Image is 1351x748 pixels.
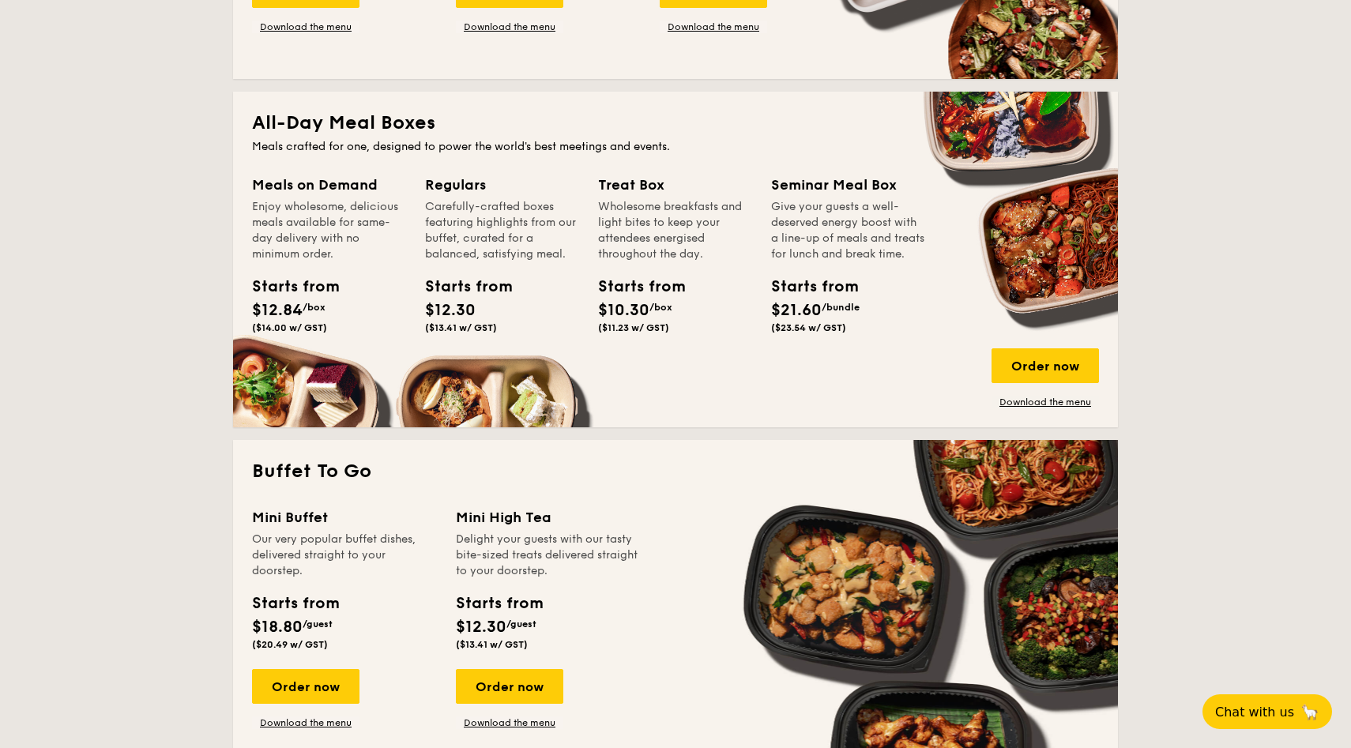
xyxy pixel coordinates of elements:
span: ($13.41 w/ GST) [425,322,497,333]
span: ($13.41 w/ GST) [456,639,528,650]
a: Download the menu [992,396,1099,408]
div: Carefully-crafted boxes featuring highlights from our buffet, curated for a balanced, satisfying ... [425,199,579,262]
span: /box [649,302,672,313]
div: Starts from [598,275,669,299]
div: Order now [992,348,1099,383]
span: $10.30 [598,301,649,320]
div: Give your guests a well-deserved energy boost with a line-up of meals and treats for lunch and br... [771,199,925,262]
span: /box [303,302,326,313]
span: Chat with us [1215,705,1294,720]
div: Wholesome breakfasts and light bites to keep your attendees energised throughout the day. [598,199,752,262]
div: Enjoy wholesome, delicious meals available for same-day delivery with no minimum order. [252,199,406,262]
div: Seminar Meal Box [771,174,925,196]
span: 🦙 [1300,703,1319,721]
span: ($20.49 w/ GST) [252,639,328,650]
div: Starts from [456,592,542,615]
a: Download the menu [456,21,563,33]
a: Download the menu [660,21,767,33]
span: /bundle [822,302,860,313]
span: /guest [506,618,536,630]
h2: All-Day Meal Boxes [252,111,1099,136]
a: Download the menu [252,716,359,729]
span: $12.30 [456,618,506,637]
span: $12.30 [425,301,476,320]
div: Mini Buffet [252,506,437,528]
span: /guest [303,618,333,630]
div: Starts from [425,275,496,299]
span: ($14.00 w/ GST) [252,322,327,333]
div: Meals on Demand [252,174,406,196]
div: Our very popular buffet dishes, delivered straight to your doorstep. [252,532,437,579]
div: Starts from [771,275,842,299]
button: Chat with us🦙 [1202,694,1332,729]
div: Delight your guests with our tasty bite-sized treats delivered straight to your doorstep. [456,532,641,579]
div: Starts from [252,275,323,299]
div: Mini High Tea [456,506,641,528]
span: $18.80 [252,618,303,637]
a: Download the menu [456,716,563,729]
div: Starts from [252,592,338,615]
div: Regulars [425,174,579,196]
span: $21.60 [771,301,822,320]
div: Treat Box [598,174,752,196]
div: Order now [456,669,563,704]
div: Order now [252,669,359,704]
a: Download the menu [252,21,359,33]
div: Meals crafted for one, designed to power the world's best meetings and events. [252,139,1099,155]
span: ($23.54 w/ GST) [771,322,846,333]
span: $12.84 [252,301,303,320]
span: ($11.23 w/ GST) [598,322,669,333]
h2: Buffet To Go [252,459,1099,484]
